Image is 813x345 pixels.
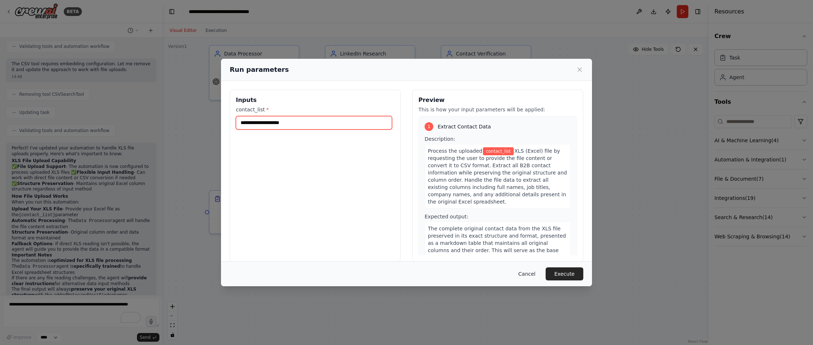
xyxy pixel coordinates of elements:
[425,214,468,219] span: Expected output:
[438,123,491,130] span: Extract Contact Data
[546,267,583,280] button: Execute
[513,267,541,280] button: Cancel
[425,136,455,142] span: Description:
[236,96,395,104] h3: Inputs
[428,148,482,154] span: Process the uploaded
[236,106,395,113] label: contact_list
[418,96,577,104] h3: Preview
[230,65,289,75] h2: Run parameters
[428,148,567,205] span: XLS (Excel) file by requesting the user to provide the file content or convert it to CSV format. ...
[418,106,577,113] p: This is how your input parameters will be applied:
[425,122,433,131] div: 1
[483,147,514,155] span: Variable: contact_list
[428,226,566,275] span: The complete original contact data from the XLS file preserved in its exact structure and format,...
